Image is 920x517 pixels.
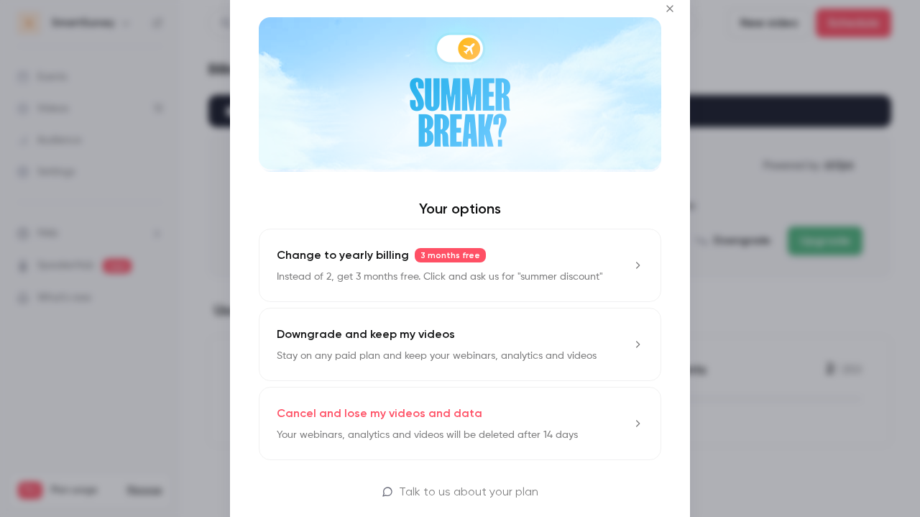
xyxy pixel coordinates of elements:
[277,247,409,264] span: Change to yearly billing
[277,405,482,422] p: Cancel and lose my videos and data
[259,308,661,381] button: Downgrade and keep my videosStay on any paid plan and keep your webinars, analytics and videos
[259,200,661,217] h4: Your options
[277,349,597,363] p: Stay on any paid plan and keep your webinars, analytics and videos
[277,326,455,343] p: Downgrade and keep my videos
[277,428,578,442] p: Your webinars, analytics and videos will be deleted after 14 days
[277,270,603,284] p: Instead of 2, get 3 months free. Click and ask us for "summer discount"
[399,483,538,500] p: Talk to us about your plan
[259,17,661,172] img: Summer Break
[259,483,661,500] a: Talk to us about your plan
[415,248,486,262] span: 3 months free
